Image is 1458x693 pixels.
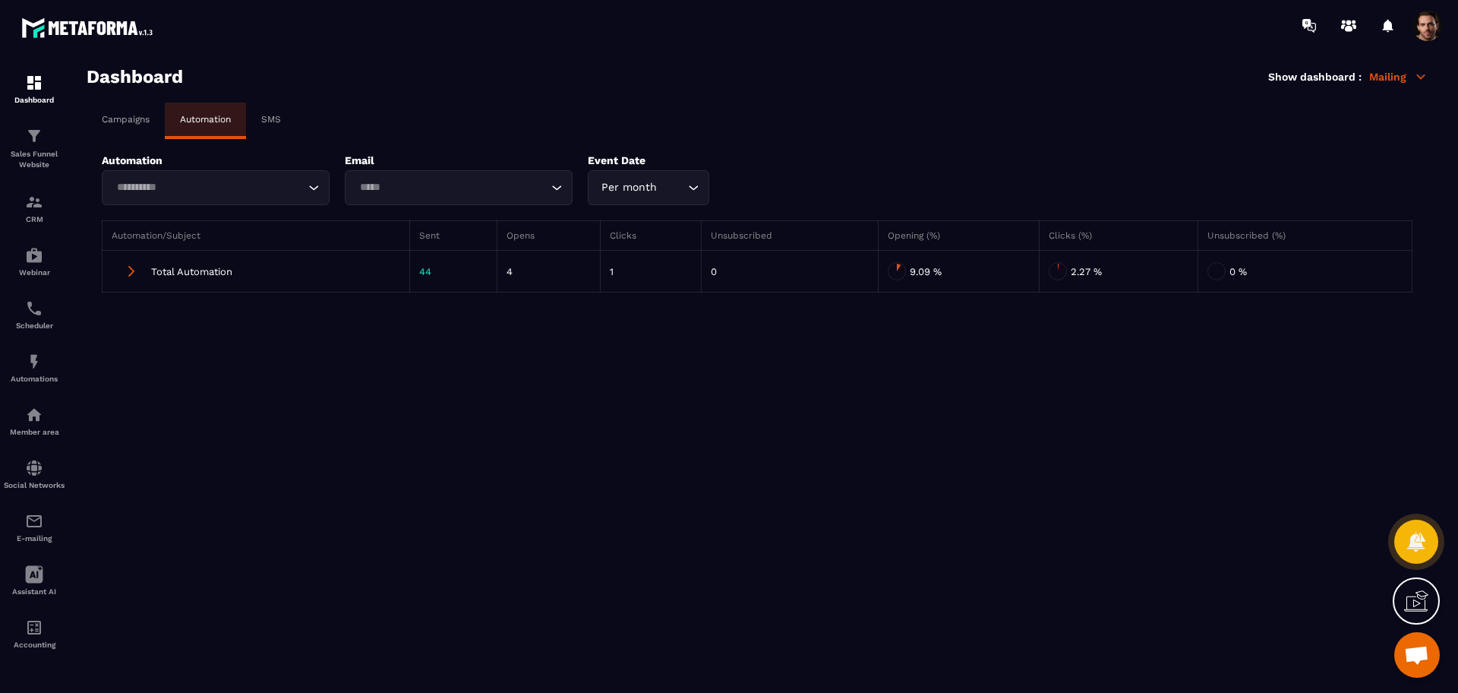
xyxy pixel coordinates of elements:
[112,260,400,283] div: Total Automation
[25,512,43,530] img: email
[4,448,65,501] a: social-networksocial-networkSocial Networks
[4,341,65,394] a: automationsautomationsAutomations
[25,299,43,318] img: scheduler
[701,221,879,251] th: Unsubscribed
[25,193,43,211] img: formation
[102,170,330,205] div: Search for option
[4,215,65,223] p: CRM
[25,459,43,477] img: social-network
[410,251,497,293] td: 44
[4,428,65,436] p: Member area
[1039,221,1198,251] th: Clicks (%)
[4,501,65,554] a: emailemailE-mailing
[112,179,305,196] input: Search for option
[4,481,65,489] p: Social Networks
[601,221,701,251] th: Clicks
[4,235,65,288] a: automationsautomationsWebinar
[497,251,601,293] td: 4
[4,641,65,649] p: Accounting
[180,114,231,125] p: Automation
[660,179,684,196] input: Search for option
[598,179,660,196] span: Per month
[1394,632,1440,678] div: Mở cuộc trò chuyện
[25,406,43,424] img: automations
[345,170,573,205] div: Search for option
[103,221,410,251] th: Automation/Subject
[4,182,65,235] a: formationformationCRM
[4,115,65,182] a: formationformationSales Funnel Website
[410,221,497,251] th: Sent
[4,375,65,383] p: Automations
[601,251,701,293] td: 1
[25,74,43,92] img: formation
[1198,221,1412,251] th: Unsubscribed (%)
[701,251,879,293] td: 0
[25,127,43,145] img: formation
[4,268,65,277] p: Webinar
[21,14,158,42] img: logo
[588,170,709,205] div: Search for option
[261,114,281,125] p: SMS
[588,154,778,166] p: Event Date
[25,619,43,637] img: accountant
[4,394,65,448] a: automationsautomationsMember area
[4,534,65,543] p: E-mailing
[102,154,330,166] p: Automation
[25,353,43,371] img: automations
[4,62,65,115] a: formationformationDashboard
[25,246,43,264] img: automations
[4,554,65,607] a: Assistant AI
[1207,260,1403,283] div: 0 %
[87,66,183,87] h3: Dashboard
[497,221,601,251] th: Opens
[1369,70,1428,84] p: Mailing
[888,260,1029,283] div: 9.09 %
[102,114,150,125] p: Campaigns
[355,179,548,196] input: Search for option
[1049,260,1188,283] div: 2.27 %
[4,288,65,341] a: schedulerschedulerScheduler
[879,221,1039,251] th: Opening (%)
[4,321,65,330] p: Scheduler
[4,587,65,596] p: Assistant AI
[4,149,65,170] p: Sales Funnel Website
[1268,71,1362,83] p: Show dashboard :
[4,607,65,660] a: accountantaccountantAccounting
[4,96,65,104] p: Dashboard
[345,154,573,166] p: Email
